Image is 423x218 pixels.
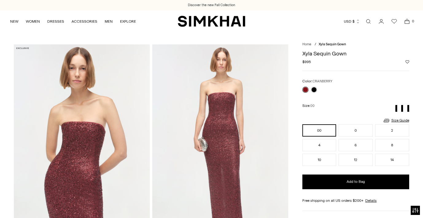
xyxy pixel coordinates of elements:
[319,42,346,46] span: Xyla Sequin Gown
[302,198,409,203] div: Free shipping on all US orders $200+
[388,15,400,28] a: Wishlist
[302,59,311,65] span: $995
[347,179,365,184] span: Add to Bag
[383,117,409,124] a: Size Guide
[302,78,332,84] label: Color:
[302,139,336,151] button: 4
[312,79,332,83] span: CRANBERRY
[339,124,373,137] button: 0
[315,42,316,47] div: /
[344,15,360,28] button: USD $
[375,139,409,151] button: 8
[72,15,97,28] a: ACCESSORIES
[401,15,413,28] a: Open cart modal
[302,42,311,46] a: Home
[120,15,136,28] a: EXPLORE
[362,15,374,28] a: Open search modal
[302,42,409,47] nav: breadcrumbs
[375,154,409,166] button: 14
[302,175,409,189] button: Add to Bag
[188,3,235,8] a: Discover the new Fall Collection
[10,15,18,28] a: NEW
[375,15,387,28] a: Go to the account page
[105,15,113,28] a: MEN
[310,104,315,108] span: 00
[302,124,336,137] button: 00
[365,198,377,203] a: Details
[339,154,373,166] button: 12
[47,15,64,28] a: DRESSES
[302,154,336,166] button: 10
[26,15,40,28] a: WOMEN
[302,51,409,56] h1: Xyla Sequin Gown
[339,139,373,151] button: 6
[178,15,245,27] a: SIMKHAI
[375,124,409,137] button: 2
[302,103,315,109] label: Size:
[406,60,409,64] button: Add to Wishlist
[410,18,416,24] span: 0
